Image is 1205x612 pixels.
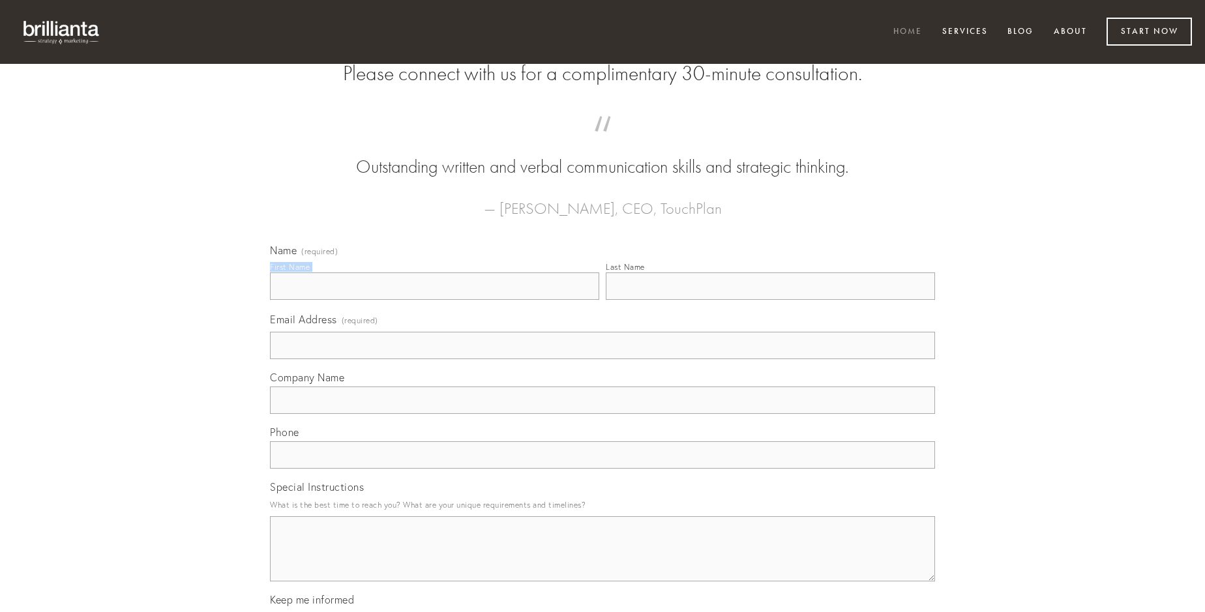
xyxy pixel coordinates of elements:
[13,13,111,51] img: brillianta - research, strategy, marketing
[270,593,354,606] span: Keep me informed
[270,61,935,86] h2: Please connect with us for a complimentary 30-minute consultation.
[291,129,914,180] blockquote: Outstanding written and verbal communication skills and strategic thinking.
[270,262,310,272] div: First Name
[270,480,364,493] span: Special Instructions
[291,180,914,222] figcaption: — [PERSON_NAME], CEO, TouchPlan
[301,248,338,255] span: (required)
[270,496,935,514] p: What is the best time to reach you? What are your unique requirements and timelines?
[999,22,1042,43] a: Blog
[291,129,914,154] span: “
[1107,18,1192,46] a: Start Now
[934,22,996,43] a: Services
[270,244,297,257] span: Name
[342,312,378,329] span: (required)
[270,426,299,439] span: Phone
[1045,22,1095,43] a: About
[270,371,344,384] span: Company Name
[270,313,337,326] span: Email Address
[606,262,645,272] div: Last Name
[885,22,930,43] a: Home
